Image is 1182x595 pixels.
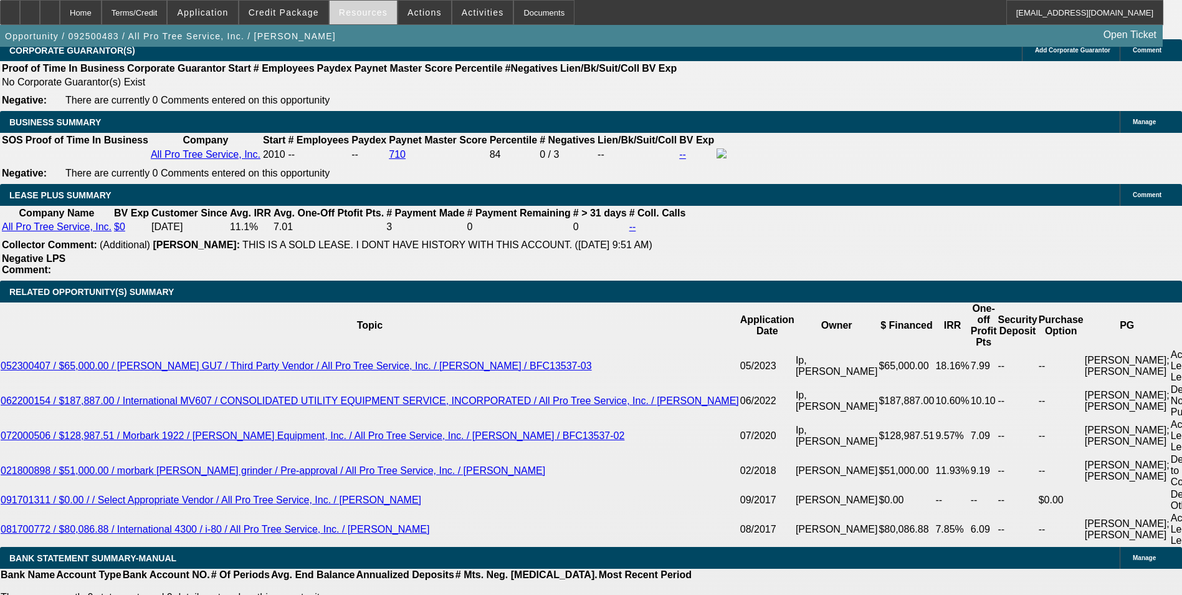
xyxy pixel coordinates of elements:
[878,453,935,488] td: $51,000.00
[2,168,47,178] b: Negative:
[455,569,598,581] th: # Mts. Neg. [MEDICAL_DATA].
[598,569,692,581] th: Most Recent Period
[740,349,795,384] td: 05/2023
[270,569,356,581] th: Avg. End Balance
[1,62,125,75] th: Proof of Time In Business
[597,148,677,162] td: --
[1,76,682,89] td: No Corporate Guarantor(s) Exist
[9,287,174,297] span: RELATED OPPORTUNITY(S) SUMMARY
[263,135,285,145] b: Start
[317,63,352,74] b: Paydex
[1038,349,1084,384] td: --
[65,95,330,105] span: There are currently 0 Comments entered on this opportunity
[740,512,795,547] td: 08/2017
[560,63,639,74] b: Lien/Bk/Suit/Coll
[970,384,998,418] td: 10.10
[2,95,47,105] b: Negative:
[795,418,879,453] td: Ip, [PERSON_NAME]
[540,149,595,160] div: 0 / 3
[5,31,336,41] span: Opportunity / 092500483 / All Pro Tree Service, Inc. / [PERSON_NAME]
[795,512,879,547] td: [PERSON_NAME]
[935,418,970,453] td: 9.57%
[9,553,176,563] span: BANK STATEMENT SUMMARY-MANUAL
[679,135,714,145] b: BV Exp
[239,1,328,24] button: Credit Package
[9,190,112,200] span: LEASE PLUS SUMMARY
[717,148,727,158] img: facebook-icon.png
[970,488,998,512] td: --
[351,148,387,162] td: --
[1133,554,1156,561] span: Manage
[19,208,95,218] b: Company Name
[2,221,112,232] a: All Pro Tree Service, Inc.
[1038,302,1084,349] th: Purchase Option
[740,488,795,512] td: 09/2017
[2,253,65,275] b: Negative LPS Comment:
[1,495,421,505] a: 091701311 / $0.00 / / Select Appropriate Vendor / All Pro Tree Service, Inc. / [PERSON_NAME]
[211,569,270,581] th: # Of Periods
[228,63,250,74] b: Start
[878,512,935,547] td: $80,086.88
[1084,418,1170,453] td: [PERSON_NAME]; [PERSON_NAME]
[25,134,149,147] th: Proof of Time In Business
[389,135,487,145] b: Paynet Master Score
[249,7,319,17] span: Credit Package
[1,134,24,147] th: SOS
[573,221,627,233] td: 0
[795,349,879,384] td: Ip, [PERSON_NAME]
[998,418,1038,453] td: --
[1133,47,1161,54] span: Comment
[351,135,386,145] b: Paydex
[598,135,677,145] b: Lien/Bk/Suit/Coll
[1084,302,1170,349] th: PG
[505,63,558,74] b: #Negatives
[242,239,652,250] span: THIS IS A SOLD LEASE. I DONT HAVE HISTORY WITH THIS ACCOUNT. ([DATE] 9:51 AM)
[386,208,464,218] b: # Payment Made
[935,349,970,384] td: 18.16%
[878,302,935,349] th: $ Financed
[878,384,935,418] td: $187,887.00
[151,221,228,233] td: [DATE]
[455,63,502,74] b: Percentile
[1084,384,1170,418] td: [PERSON_NAME]; [PERSON_NAME]
[1038,488,1084,512] td: $0.00
[127,63,226,74] b: Corporate Guarantor
[168,1,237,24] button: Application
[1084,349,1170,384] td: [PERSON_NAME]; [PERSON_NAME]
[122,569,211,581] th: Bank Account NO.
[970,302,998,349] th: One-off Profit Pts
[795,384,879,418] td: Ip, [PERSON_NAME]
[9,117,101,127] span: BUSINESS SUMMARY
[355,63,452,74] b: Paynet Master Score
[55,569,122,581] th: Account Type
[998,302,1038,349] th: Security Deposit
[1133,119,1156,125] span: Manage
[100,239,150,250] span: (Additional)
[795,302,879,349] th: Owner
[878,349,935,384] td: $65,000.00
[262,148,286,162] td: 2010
[998,512,1038,547] td: --
[878,488,935,512] td: $0.00
[183,135,228,145] b: Company
[970,453,998,488] td: 9.19
[740,302,795,349] th: Application Date
[153,239,240,250] b: [PERSON_NAME]:
[998,488,1038,512] td: --
[177,7,228,17] span: Application
[114,221,125,232] a: $0
[355,569,454,581] th: Annualized Deposits
[1038,453,1084,488] td: --
[467,221,571,233] td: 0
[795,488,879,512] td: [PERSON_NAME]
[1,430,624,441] a: 072000506 / $128,987.51 / Morbark 1922 / [PERSON_NAME] Equipment, Inc. / All Pro Tree Service, In...
[254,63,315,74] b: # Employees
[288,149,295,160] span: --
[1,360,592,371] a: 052300407 / $65,000.00 / [PERSON_NAME] GU7 / Third Party Vendor / All Pro Tree Service, Inc. / [P...
[114,208,149,218] b: BV Exp
[795,453,879,488] td: [PERSON_NAME]
[398,1,451,24] button: Actions
[970,418,998,453] td: 7.09
[288,135,349,145] b: # Employees
[935,302,970,349] th: IRR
